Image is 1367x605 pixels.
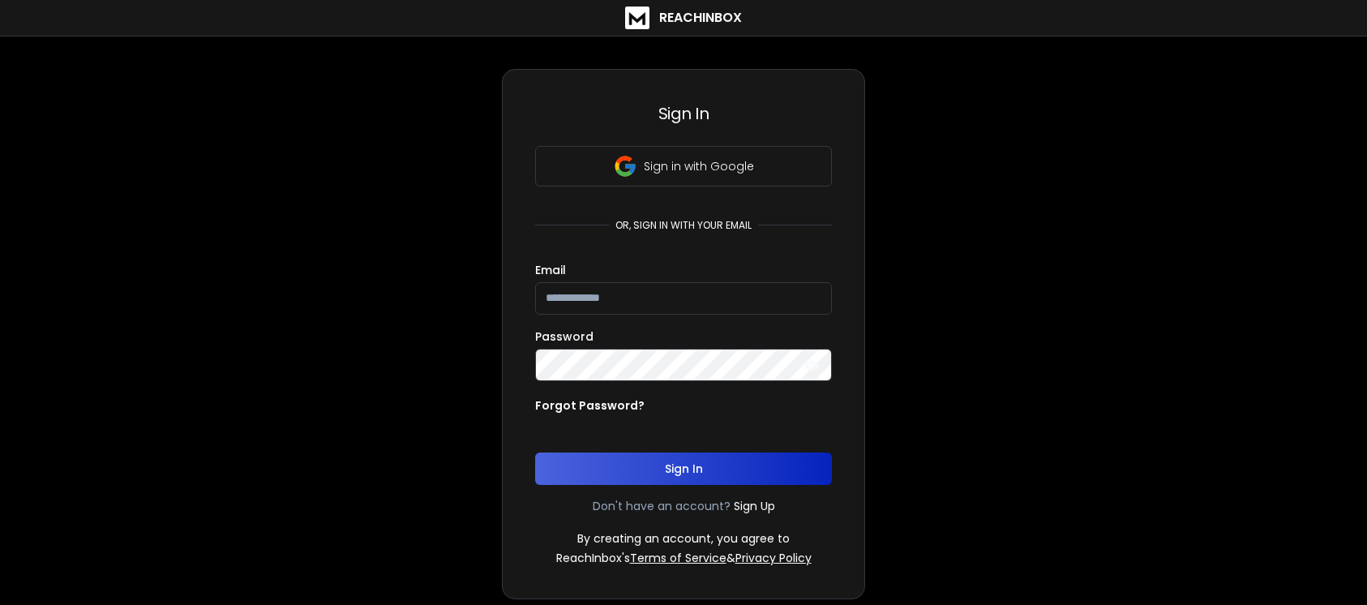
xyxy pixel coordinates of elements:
h3: Sign In [535,102,832,125]
p: Sign in with Google [644,158,754,174]
p: or, sign in with your email [609,219,758,232]
p: Forgot Password? [535,397,645,414]
a: Terms of Service [630,550,726,566]
button: Sign In [535,453,832,485]
button: Sign in with Google [535,146,832,187]
p: By creating an account, you agree to [577,530,790,547]
a: Privacy Policy [735,550,812,566]
a: ReachInbox [625,6,742,29]
label: Email [535,264,566,276]
p: ReachInbox's & [556,550,812,566]
img: logo [625,6,649,29]
p: Don't have an account? [593,498,731,514]
label: Password [535,331,594,342]
h1: ReachInbox [659,8,742,28]
a: Sign Up [734,498,775,514]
